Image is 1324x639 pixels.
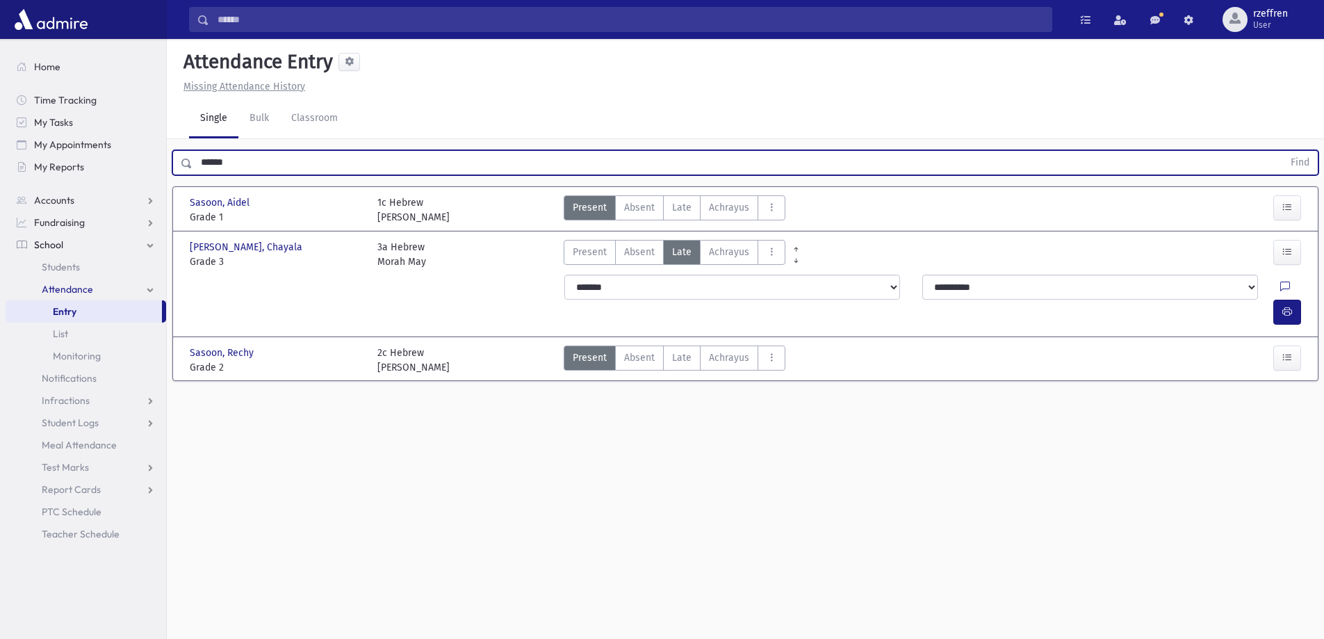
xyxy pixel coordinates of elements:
[6,456,166,478] a: Test Marks
[11,6,91,33] img: AdmirePro
[672,200,692,215] span: Late
[190,240,305,254] span: [PERSON_NAME], Chayala
[190,195,252,210] span: Sasoon, Aidel
[42,394,90,407] span: Infractions
[6,345,166,367] a: Monitoring
[672,245,692,259] span: Late
[53,305,76,318] span: Entry
[624,350,655,365] span: Absent
[42,416,99,429] span: Student Logs
[34,161,84,173] span: My Reports
[42,372,97,385] span: Notifications
[624,200,655,215] span: Absent
[34,238,63,251] span: School
[34,194,74,207] span: Accounts
[6,389,166,412] a: Infractions
[42,439,117,451] span: Meal Attendance
[6,156,166,178] a: My Reports
[34,94,97,106] span: Time Tracking
[42,283,93,296] span: Attendance
[6,434,166,456] a: Meal Attendance
[42,261,80,273] span: Students
[53,327,68,340] span: List
[6,234,166,256] a: School
[178,81,305,92] a: Missing Attendance History
[573,245,607,259] span: Present
[377,195,450,225] div: 1c Hebrew [PERSON_NAME]
[1282,151,1318,175] button: Find
[573,200,607,215] span: Present
[624,245,655,259] span: Absent
[564,240,785,269] div: AttTypes
[6,56,166,78] a: Home
[42,505,101,518] span: PTC Schedule
[6,211,166,234] a: Fundraising
[709,350,749,365] span: Achrayus
[42,528,120,540] span: Teacher Schedule
[42,461,89,474] span: Test Marks
[34,116,73,129] span: My Tasks
[34,216,85,229] span: Fundraising
[709,200,749,215] span: Achrayus
[6,278,166,300] a: Attendance
[377,346,450,375] div: 2c Hebrew [PERSON_NAME]
[564,346,785,375] div: AttTypes
[6,111,166,134] a: My Tasks
[6,501,166,523] a: PTC Schedule
[190,210,363,225] span: Grade 1
[6,256,166,278] a: Students
[53,350,101,362] span: Monitoring
[6,323,166,345] a: List
[564,195,785,225] div: AttTypes
[6,189,166,211] a: Accounts
[709,245,749,259] span: Achrayus
[6,300,162,323] a: Entry
[672,350,692,365] span: Late
[573,350,607,365] span: Present
[238,99,280,138] a: Bulk
[178,50,333,74] h5: Attendance Entry
[6,412,166,434] a: Student Logs
[6,367,166,389] a: Notifications
[6,478,166,501] a: Report Cards
[1253,19,1288,31] span: User
[42,483,101,496] span: Report Cards
[6,134,166,156] a: My Appointments
[34,138,111,151] span: My Appointments
[34,60,60,73] span: Home
[190,360,363,375] span: Grade 2
[280,99,349,138] a: Classroom
[190,346,256,360] span: Sasoon, Rechy
[6,89,166,111] a: Time Tracking
[189,99,238,138] a: Single
[6,523,166,545] a: Teacher Schedule
[377,240,426,269] div: 3a Hebrew Morah May
[190,254,363,269] span: Grade 3
[209,7,1052,32] input: Search
[183,81,305,92] u: Missing Attendance History
[1253,8,1288,19] span: rzeffren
